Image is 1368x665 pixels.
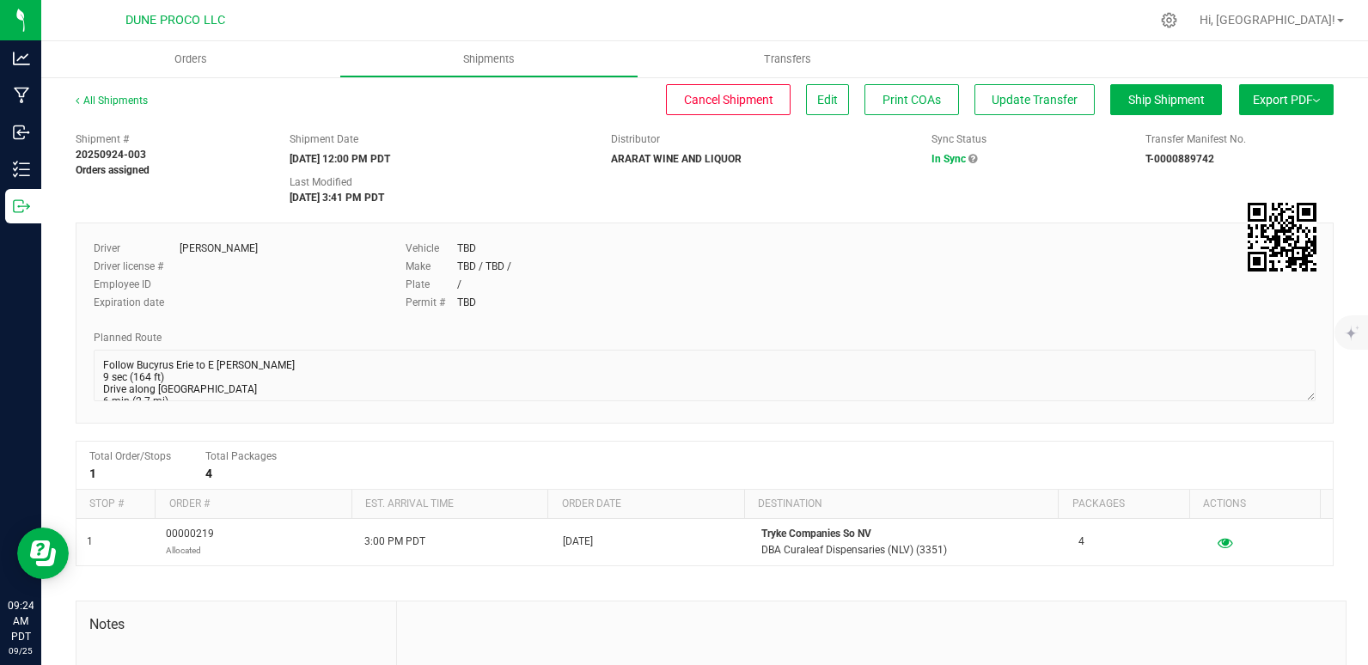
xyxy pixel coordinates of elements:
[290,174,352,190] label: Last Modified
[89,450,171,462] span: Total Order/Stops
[180,241,258,256] div: [PERSON_NAME]
[205,467,212,480] strong: 4
[89,614,383,635] span: Notes
[1128,93,1205,107] span: Ship Shipment
[406,295,457,310] label: Permit #
[666,84,791,115] button: Cancel Shipment
[13,87,30,104] inline-svg: Manufacturing
[41,41,339,77] a: Orders
[339,41,638,77] a: Shipments
[8,598,34,644] p: 09:24 AM PDT
[1158,12,1180,28] div: Manage settings
[817,93,838,107] span: Edit
[205,450,277,462] span: Total Packages
[94,241,180,256] label: Driver
[761,526,1058,542] p: Tryke Companies So NV
[406,241,457,256] label: Vehicle
[457,277,461,292] div: /
[155,490,351,519] th: Order #
[1145,131,1246,147] label: Transfer Manifest No.
[563,534,593,550] span: [DATE]
[864,84,959,115] button: Print COAs
[94,332,162,344] span: Planned Route
[87,534,93,550] span: 1
[1248,203,1316,271] img: Scan me!
[931,153,966,165] span: In Sync
[76,490,155,519] th: Stop #
[364,534,425,550] span: 3:00 PM PDT
[457,295,476,310] div: TBD
[94,277,180,292] label: Employee ID
[457,241,476,256] div: TBD
[1145,153,1214,165] strong: T-0000889742
[13,124,30,141] inline-svg: Inbound
[882,93,941,107] span: Print COAs
[744,490,1059,519] th: Destination
[1239,84,1334,115] button: Export PDF
[89,467,96,480] strong: 1
[1248,203,1316,271] qrcode: 20250924-003
[611,131,660,147] label: Distributor
[76,164,150,176] strong: Orders assigned
[992,93,1078,107] span: Update Transfer
[684,93,773,107] span: Cancel Shipment
[166,526,214,558] span: 00000219
[76,95,148,107] a: All Shipments
[13,161,30,178] inline-svg: Inventory
[547,490,743,519] th: Order date
[351,490,547,519] th: Est. arrival time
[290,192,384,204] strong: [DATE] 3:41 PM PDT
[406,277,457,292] label: Plate
[1058,490,1188,519] th: Packages
[974,84,1095,115] button: Update Transfer
[406,259,457,274] label: Make
[13,50,30,67] inline-svg: Analytics
[125,13,225,27] span: DUNE PROCO LLC
[13,198,30,215] inline-svg: Outbound
[1200,13,1335,27] span: Hi, [GEOGRAPHIC_DATA]!
[94,295,180,310] label: Expiration date
[8,644,34,657] p: 09/25
[166,542,214,558] p: Allocated
[1078,534,1084,550] span: 4
[290,153,390,165] strong: [DATE] 12:00 PM PDT
[761,542,1058,558] p: DBA Curaleaf Dispensaries (NLV) (3351)
[440,52,538,67] span: Shipments
[290,131,358,147] label: Shipment Date
[1110,84,1222,115] button: Ship Shipment
[151,52,230,67] span: Orders
[611,153,742,165] strong: ARARAT WINE AND LIQUOR
[1253,93,1320,107] span: Export PDF
[638,41,937,77] a: Transfers
[76,131,264,147] span: Shipment #
[457,259,511,274] div: TBD / TBD /
[17,528,69,579] iframe: Resource center
[806,84,849,115] button: Edit
[741,52,834,67] span: Transfers
[931,131,986,147] label: Sync Status
[94,259,180,274] label: Driver license #
[1189,490,1320,519] th: Actions
[76,149,146,161] strong: 20250924-003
